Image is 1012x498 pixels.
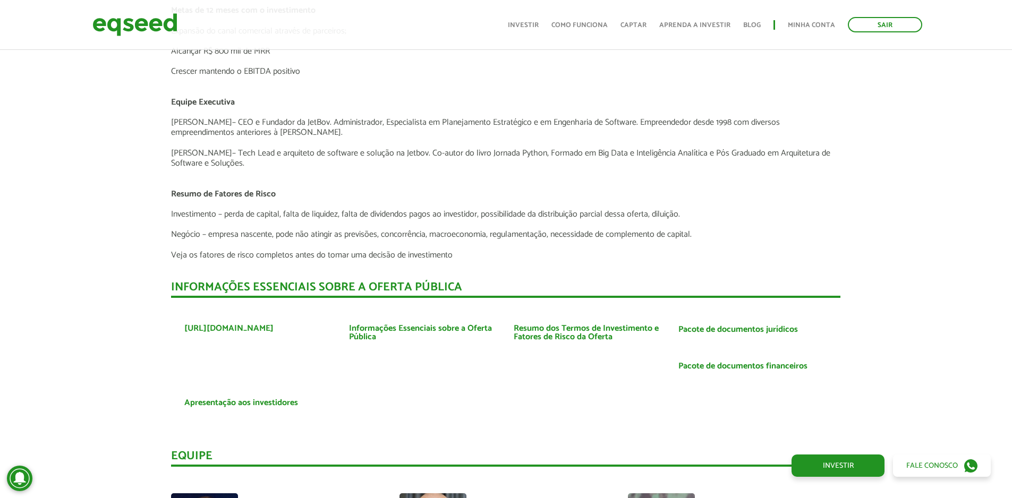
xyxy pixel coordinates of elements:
a: Sair [848,17,922,32]
div: INFORMAÇÕES ESSENCIAIS SOBRE A OFERTA PÚBLICA [171,281,840,298]
a: Investir [508,22,539,29]
p: Veja os fatores de risco completos antes do tomar uma decisão de investimento [171,250,840,260]
p: Crescer mantendo o EBITDA positivo [171,66,840,76]
div: Equipe [171,450,840,467]
p: – CEO e Fundador da JetBov. Administrador, Especialista em Planejamento Estratégico e em Engenhar... [171,117,840,138]
p: Investimento – perda de capital, falta de liquidez, falta de dividendos pagos ao investidor, poss... [171,209,840,219]
p: – Tech Lead e arquiteto de software e solução na Jetbov. Co-autor do livro Jornada Python, Formad... [171,148,840,168]
a: Investir [792,454,885,477]
span: [PERSON_NAME] [171,115,232,130]
a: Informações Essenciais sobre a Oferta Pública [349,324,498,341]
a: Minha conta [788,22,835,29]
a: Apresentação aos investidores [184,399,298,407]
a: Como funciona [551,22,608,29]
p: Alcançar R$ 800 mil de MRR [171,46,840,56]
p: Negócio – empresa nascente, pode não atingir as previsões, concorrência, macroeconomia, regulamen... [171,229,840,239]
a: Pacote de documentos jurídicos [678,325,798,334]
span: [PERSON_NAME] [171,146,232,160]
a: [URL][DOMAIN_NAME] [184,324,274,333]
a: Captar [620,22,647,29]
a: Resumo dos Termos de Investimento e Fatores de Risco da Oferta [514,324,662,341]
img: EqSeed [92,11,177,39]
a: Blog [743,22,761,29]
span: Resumo de Fatores de Risco [171,187,276,201]
a: Pacote de documentos financeiros [678,362,807,371]
a: Aprenda a investir [659,22,730,29]
a: Fale conosco [893,454,991,477]
span: Equipe Executiva [171,95,235,109]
